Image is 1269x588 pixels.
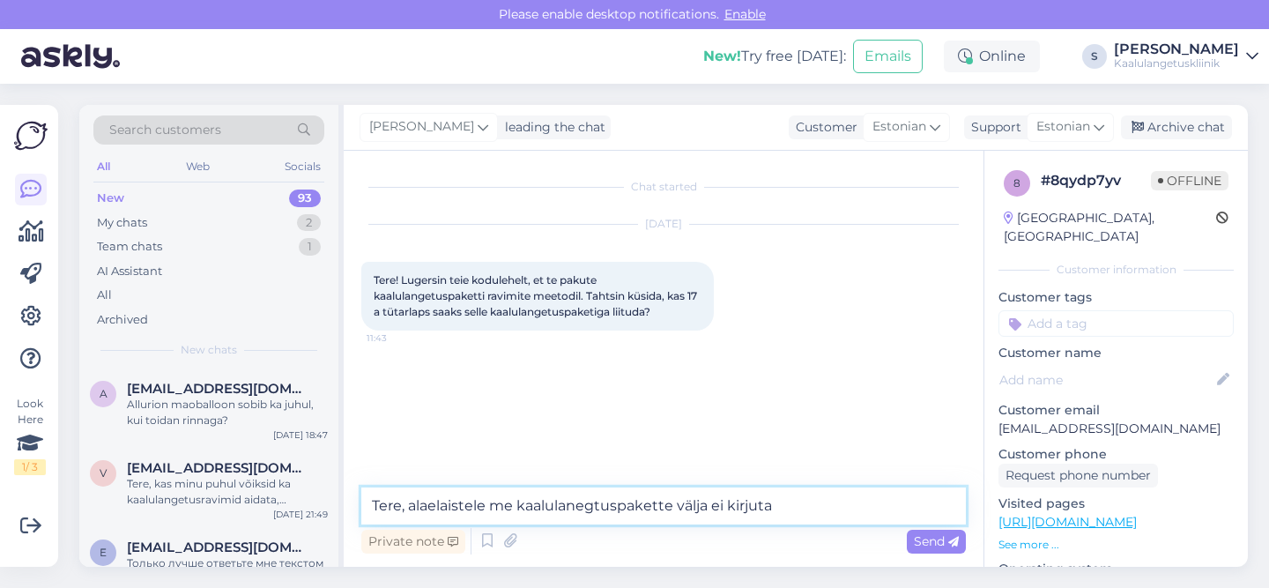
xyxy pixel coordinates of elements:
div: # 8qydp7yv [1041,170,1151,191]
div: 1 [299,238,321,256]
span: Search customers [109,121,221,139]
div: 2 [297,214,321,232]
div: Chat started [361,179,966,195]
a: [URL][DOMAIN_NAME] [998,514,1137,530]
p: Customer name [998,344,1234,362]
div: Online [944,41,1040,72]
div: Archive chat [1121,115,1232,139]
div: My chats [97,214,147,232]
span: Tere! Lugersin teie kodulehelt, et te pakute kaalulangetuspaketti ravimite meetodil. Tahtsin küsi... [374,273,700,318]
div: [DATE] 21:49 [273,508,328,521]
div: leading the chat [498,118,605,137]
div: 93 [289,190,321,207]
div: Private note [361,530,465,554]
input: Add a tag [998,310,1234,337]
div: [PERSON_NAME] [1114,42,1239,56]
span: veronikanahkur@gmail.com [127,460,310,476]
div: Look Here [14,396,46,475]
span: Offline [1151,171,1228,190]
b: New! [703,48,741,64]
span: New chats [181,342,237,358]
div: S [1082,44,1107,69]
textarea: Tere, alaelaistele me kaalulanegtuspakette välja ei kirjuta [361,488,966,525]
span: 11:43 [367,331,433,345]
div: Request phone number [998,464,1158,488]
div: Tere, kas minu puhul võiksid ka kaalulangetusravimid aidata, [PERSON_NAME] just hädas söögiisu su... [127,476,328,508]
div: Support [964,118,1021,137]
button: Emails [853,40,923,73]
span: Estonian [872,117,926,137]
div: Customer [789,118,857,137]
p: Visited pages [998,495,1234,513]
div: Socials [281,155,324,178]
div: All [93,155,114,178]
p: See more ... [998,537,1234,553]
input: Add name [999,370,1213,390]
p: Customer phone [998,445,1234,464]
span: Send [914,533,959,549]
div: Allurion maoballoon sobib ka juhul, kui toidan rinnaga? [127,397,328,428]
a: [PERSON_NAME]Kaalulangetuskliinik [1114,42,1258,71]
div: All [97,287,112,304]
img: Askly Logo [14,119,48,153]
p: [EMAIL_ADDRESS][DOMAIN_NAME] [998,420,1234,438]
div: Customer information [998,262,1234,278]
div: Team chats [97,238,162,256]
p: Customer tags [998,288,1234,307]
div: 1 / 3 [14,459,46,475]
div: AI Assistant [97,263,162,280]
p: Customer email [998,401,1234,420]
div: New [97,190,124,207]
span: v [100,466,107,480]
span: [PERSON_NAME] [369,117,474,137]
div: Web [182,155,213,178]
div: Try free [DATE]: [703,46,846,67]
div: [DATE] 18:47 [273,428,328,442]
span: 8 [1013,176,1020,190]
span: arminegrigorjan@gmail.com [127,381,310,397]
div: [DATE] [361,216,966,232]
span: explose2@inbox.lv [127,540,310,555]
div: Kaalulangetuskliinik [1114,56,1239,71]
div: [GEOGRAPHIC_DATA], [GEOGRAPHIC_DATA] [1004,209,1216,246]
span: Enable [719,6,771,22]
div: Только лучше ответьте мне текстом пожалуйста на эмейл [EMAIL_ADDRESS][DOMAIN_NAME] или смс , а то... [127,555,328,587]
p: Operating system [998,560,1234,578]
div: Archived [97,311,148,329]
span: e [100,546,107,559]
span: Estonian [1036,117,1090,137]
span: a [100,387,108,400]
